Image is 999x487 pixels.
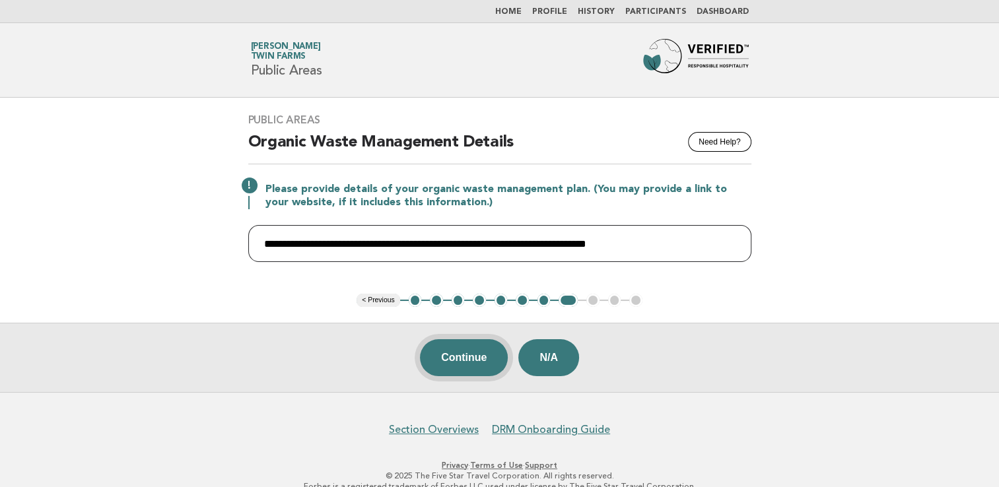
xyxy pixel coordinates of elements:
a: Dashboard [697,8,749,16]
a: Support [525,461,557,470]
button: < Previous [357,294,399,307]
a: Privacy [442,461,468,470]
img: Forbes Travel Guide [643,39,749,81]
button: 6 [516,294,529,307]
span: Twin Farms [251,53,306,61]
a: Terms of Use [470,461,523,470]
h1: Public Areas [251,43,322,77]
button: 4 [473,294,486,307]
button: 7 [537,294,551,307]
p: · · [96,460,904,471]
a: Home [495,8,522,16]
a: Section Overviews [389,423,479,436]
p: Please provide details of your organic waste management plan. (You may provide a link to your web... [265,183,751,209]
a: History [578,8,615,16]
a: Profile [532,8,567,16]
a: DRM Onboarding Guide [492,423,610,436]
button: N/A [518,339,579,376]
button: 5 [495,294,508,307]
a: [PERSON_NAME]Twin Farms [251,42,321,61]
a: Participants [625,8,686,16]
button: Need Help? [688,132,751,152]
button: 1 [409,294,422,307]
h2: Organic Waste Management Details [248,132,751,164]
button: 2 [430,294,443,307]
h3: Public Areas [248,114,751,127]
button: 3 [452,294,465,307]
p: © 2025 The Five Star Travel Corporation. All rights reserved. [96,471,904,481]
button: 8 [559,294,578,307]
button: Continue [420,339,508,376]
